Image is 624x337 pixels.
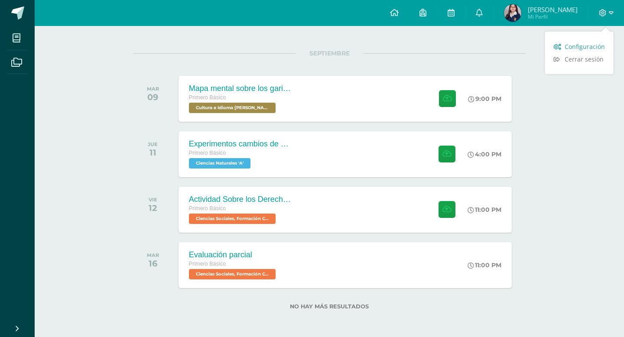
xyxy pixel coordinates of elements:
div: MAR [147,252,159,258]
div: 4:00 PM [468,150,501,158]
a: Cerrar sesión [545,53,614,65]
div: 09 [147,92,159,102]
div: 9:00 PM [468,95,501,103]
div: Mapa mental sobre los garifunas [189,84,293,93]
span: Primero Básico [189,150,226,156]
span: Ciencias Naturales 'A' [189,158,250,168]
div: 12 [149,203,157,213]
div: 11:00 PM [468,261,501,269]
span: Ciencias Sociales, Formación Ciudadana e Interculturalidad 'A' [189,214,276,224]
div: 11 [148,147,158,158]
div: VIE [149,197,157,203]
div: Experimentos cambios de estado de la materia [189,139,293,149]
span: Cerrar sesión [565,55,604,63]
span: Primero Básico [189,261,226,267]
div: Actividad Sobre los Derechos Humanos [189,195,293,204]
div: Evaluación parcial [189,250,278,259]
span: Cultura e Idioma Maya Garífuna o Xinca 'A' [189,103,276,113]
span: Mi Perfil [528,13,578,20]
span: Primero Básico [189,94,226,100]
span: Primero Básico [189,205,226,211]
span: Ciencias Sociales, Formación Ciudadana e Interculturalidad 'A' [189,269,276,279]
span: [PERSON_NAME] [528,5,578,14]
label: No hay más resultados [133,303,526,310]
span: SEPTIEMBRE [296,49,364,57]
span: Configuración [565,42,605,51]
img: 5f4a4212820840d6231e44e1abc99324.png [504,4,521,22]
a: Configuración [545,40,614,53]
div: 11:00 PM [468,206,501,214]
div: JUE [148,141,158,147]
div: 16 [147,258,159,269]
div: MAR [147,86,159,92]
